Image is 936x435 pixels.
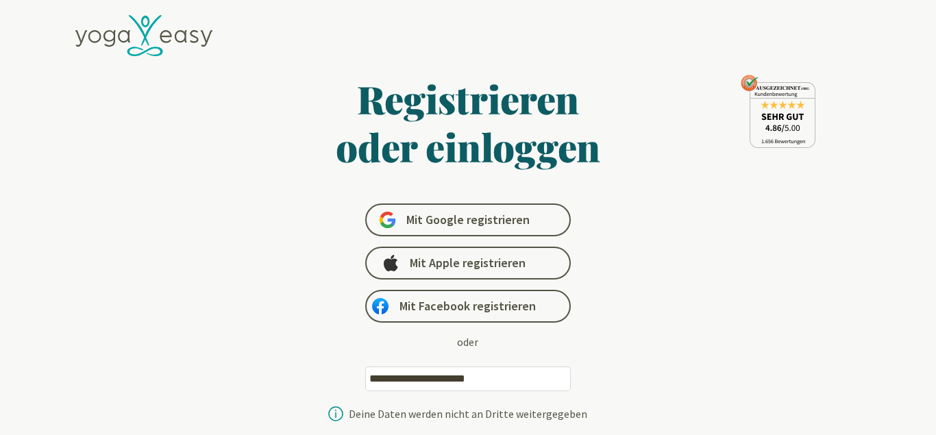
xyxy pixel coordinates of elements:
[203,75,733,171] h1: Registrieren oder einloggen
[349,408,587,419] div: Deine Daten werden nicht an Dritte weitergegeben
[741,75,815,148] img: ausgezeichnet_seal.png
[365,247,571,279] a: Mit Apple registrieren
[406,212,530,228] span: Mit Google registrieren
[457,334,478,350] div: oder
[399,298,536,314] span: Mit Facebook registrieren
[410,255,526,271] span: Mit Apple registrieren
[365,290,571,323] a: Mit Facebook registrieren
[365,203,571,236] a: Mit Google registrieren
